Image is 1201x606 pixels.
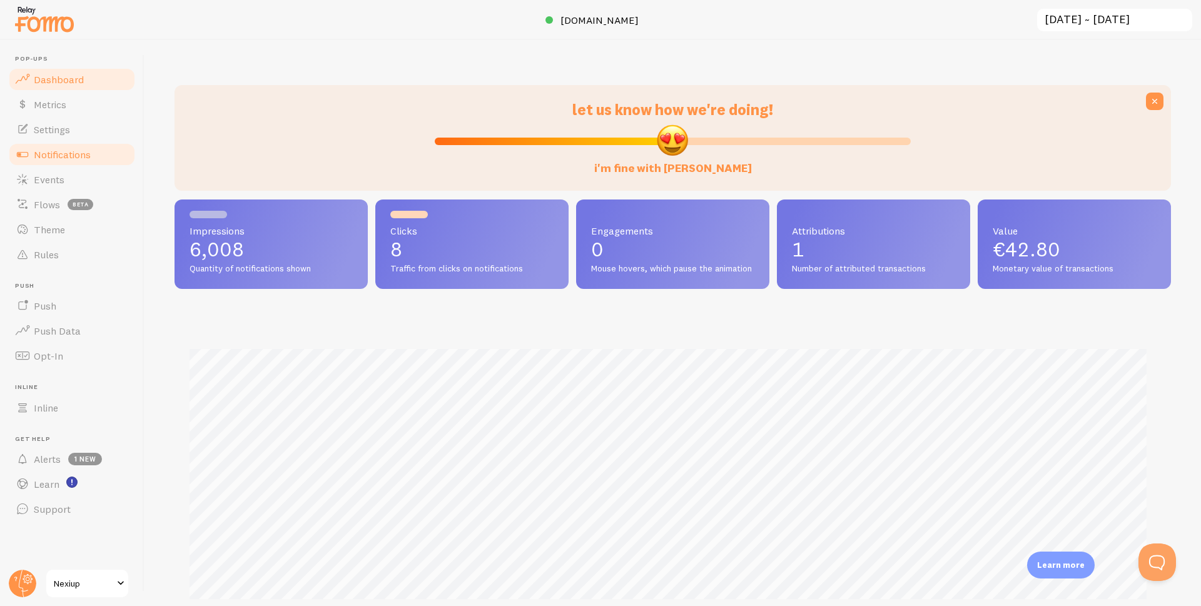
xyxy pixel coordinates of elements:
a: Events [8,167,136,192]
p: 8 [390,240,554,260]
a: Notifications [8,142,136,167]
a: Settings [8,117,136,142]
span: Flows [34,198,60,211]
span: Inline [15,383,136,391]
span: Attributions [792,226,955,236]
p: 0 [591,240,754,260]
span: Value [993,226,1156,236]
svg: <p>Watch New Feature Tutorials!</p> [66,477,78,488]
span: Learn [34,478,59,490]
a: Rules [8,242,136,267]
span: Dashboard [34,73,84,86]
span: Metrics [34,98,66,111]
a: Learn [8,472,136,497]
span: let us know how we're doing! [572,100,773,119]
span: Mouse hovers, which pause the animation [591,263,754,275]
span: Push [15,282,136,290]
a: Metrics [8,92,136,117]
span: Pop-ups [15,55,136,63]
span: Notifications [34,148,91,161]
span: Nexiup [54,576,113,591]
span: 1 new [68,453,102,465]
a: Theme [8,217,136,242]
span: Engagements [591,226,754,236]
iframe: Help Scout Beacon - Open [1138,543,1176,581]
span: Push Data [34,325,81,337]
span: Opt-In [34,350,63,362]
span: Monetary value of transactions [993,263,1156,275]
span: €42.80 [993,237,1060,261]
label: i'm fine with [PERSON_NAME] [594,149,752,176]
a: Push Data [8,318,136,343]
span: Traffic from clicks on notifications [390,263,554,275]
span: Get Help [15,435,136,443]
a: Nexiup [45,568,129,598]
a: Support [8,497,136,522]
span: Events [34,173,64,186]
p: 6,008 [190,240,353,260]
a: Dashboard [8,67,136,92]
span: Quantity of notifications shown [190,263,353,275]
span: Rules [34,248,59,261]
span: Push [34,300,56,312]
span: Impressions [190,226,353,236]
a: Inline [8,395,136,420]
span: Settings [34,123,70,136]
span: Theme [34,223,65,236]
p: Learn more [1037,559,1085,571]
div: Learn more [1027,552,1095,578]
a: Alerts 1 new [8,447,136,472]
span: Support [34,503,71,515]
a: Push [8,293,136,318]
span: Alerts [34,453,61,465]
img: fomo-relay-logo-orange.svg [13,3,76,35]
img: emoji.png [656,123,689,157]
a: Opt-In [8,343,136,368]
span: beta [68,199,93,210]
p: 1 [792,240,955,260]
a: Flows beta [8,192,136,217]
span: Inline [34,401,58,414]
span: Clicks [390,226,554,236]
span: Number of attributed transactions [792,263,955,275]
